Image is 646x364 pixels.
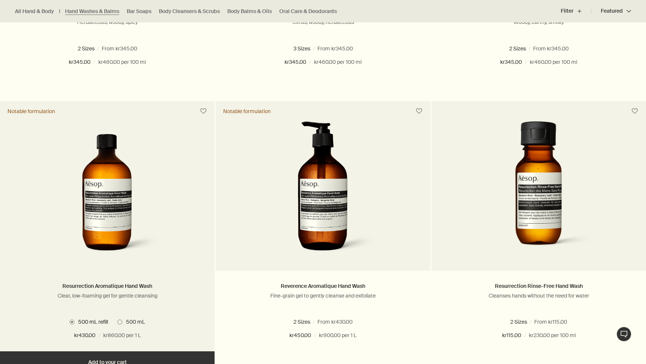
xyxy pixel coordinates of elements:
span: 75 mL [513,45,532,52]
a: Body Balms & Oils [227,8,272,15]
span: / [525,58,527,67]
a: Oral Care & Deodorants [279,8,337,15]
span: kr860.00 per 1 L [103,331,141,340]
span: / [93,58,95,67]
button: Save to cabinet [412,105,426,118]
span: kr345.00 [284,58,306,67]
a: Reverence Aromatique Hand Wash with pump [216,121,430,271]
span: 500 mL [114,45,137,52]
span: / [309,58,311,67]
span: 120 mL [350,45,371,52]
button: Live Assistance [616,327,631,342]
div: Notable formulation [7,108,55,115]
div: Notable formulation [223,108,271,115]
span: 500 mL refill [327,318,361,325]
span: 75 mL [280,45,299,52]
a: Hand Washes & Balms [65,8,119,15]
span: 500 mL [546,45,569,52]
span: 500 mL [313,45,336,52]
span: kr345.00 [69,58,90,67]
span: kr460.00 per 100 ml [314,58,362,67]
img: Reverence Aromatique Hand Wash with pump [267,121,379,259]
button: Filter [561,2,591,20]
a: Bar Soaps [127,8,151,15]
p: Clear, low-foaming gel for gentle cleansing [11,292,203,299]
span: kr230.00 per 100 ml [529,331,576,340]
span: kr900.00 per 1 L [319,331,357,340]
p: Cleanses hands without the need for water [443,292,635,299]
span: / [98,331,100,340]
a: Resurrection Rinse-Free Hand Wash in amber plastic bottle [431,121,646,271]
span: kr460.00 per 100 ml [530,58,577,67]
a: Resurrection Rinse-Free Hand Wash [495,283,583,289]
img: Resurrection Rinse-Free Hand Wash in amber plastic bottle [468,121,609,259]
span: 50 mL [513,318,532,325]
span: / [524,331,526,340]
a: Resurrection Aromatique Hand Wash [62,283,152,289]
span: kr115.00 [502,331,521,340]
span: kr460.00 per 100 ml [98,58,146,67]
a: Reverence Aromatique Hand Wash [281,283,365,289]
img: Aesop Resurrection Aromatique Hand Wash in amber bottle with screw top [52,121,163,259]
button: Save to cabinet [197,105,210,118]
span: 500 mL [122,318,145,325]
span: 500 mL refill [74,318,108,325]
a: Body Cleansers & Scrubs [159,8,220,15]
button: Save to cabinet [628,105,642,118]
button: Featured [591,2,631,20]
span: 500 mL [290,318,313,325]
a: All Hand & Body [15,8,54,15]
span: 75mL [83,45,100,52]
span: kr430.00 [74,331,95,340]
span: / [314,331,316,340]
span: kr450.00 [289,331,311,340]
span: 500 mL [547,318,569,325]
p: Fine-grain gel to gently cleanse and exfoliate [227,292,419,299]
span: kr345.00 [500,58,522,67]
